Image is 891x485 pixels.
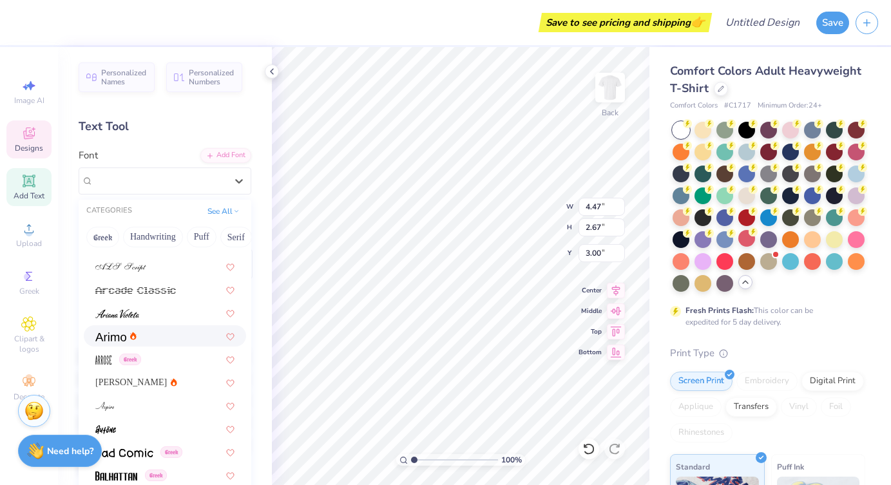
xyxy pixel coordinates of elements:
[579,327,602,336] span: Top
[715,10,810,35] input: Untitled Design
[736,372,798,391] div: Embroidery
[95,332,126,341] img: Arimo
[602,107,618,119] div: Back
[95,309,139,318] img: Ariana Violeta
[801,372,864,391] div: Digital Print
[670,397,722,417] div: Applique
[781,397,817,417] div: Vinyl
[200,148,251,163] div: Add Font
[47,445,93,457] strong: Need help?
[777,460,804,473] span: Puff Ink
[19,286,39,296] span: Greek
[123,227,183,247] button: Handwriting
[204,205,244,218] button: See All
[187,227,216,247] button: Puff
[579,286,602,295] span: Center
[670,100,718,111] span: Comfort Colors
[86,205,132,216] div: CATEGORIES
[95,356,111,365] img: Arrose
[95,471,137,480] img: Balhattan
[821,397,851,417] div: Foil
[579,348,602,357] span: Bottom
[542,13,709,32] div: Save to see pricing and shipping
[95,402,114,411] img: Aspire
[101,68,147,86] span: Personalized Names
[501,454,522,466] span: 100 %
[95,286,176,295] img: Arcade Classic
[670,423,733,442] div: Rhinestones
[579,307,602,316] span: Middle
[725,397,777,417] div: Transfers
[79,148,98,163] label: Font
[14,95,44,106] span: Image AI
[670,372,733,391] div: Screen Print
[189,68,235,86] span: Personalized Numbers
[14,392,44,402] span: Decorate
[95,376,167,389] span: [PERSON_NAME]
[724,100,751,111] span: # C1717
[14,191,44,201] span: Add Text
[86,227,119,247] button: Greek
[6,334,52,354] span: Clipart & logos
[95,425,116,434] img: Autone
[119,354,141,365] span: Greek
[16,238,42,249] span: Upload
[816,12,849,34] button: Save
[691,14,705,30] span: 👉
[670,346,865,361] div: Print Type
[95,448,153,457] img: Bad Comic
[220,227,252,247] button: Serif
[15,143,43,153] span: Designs
[676,460,710,473] span: Standard
[597,75,623,100] img: Back
[670,63,861,96] span: Comfort Colors Adult Heavyweight T-Shirt
[685,305,844,328] div: This color can be expedited for 5 day delivery.
[79,118,251,135] div: Text Tool
[145,470,167,481] span: Greek
[758,100,822,111] span: Minimum Order: 24 +
[95,263,146,272] img: ALS Script
[685,305,754,316] strong: Fresh Prints Flash:
[160,446,182,458] span: Greek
